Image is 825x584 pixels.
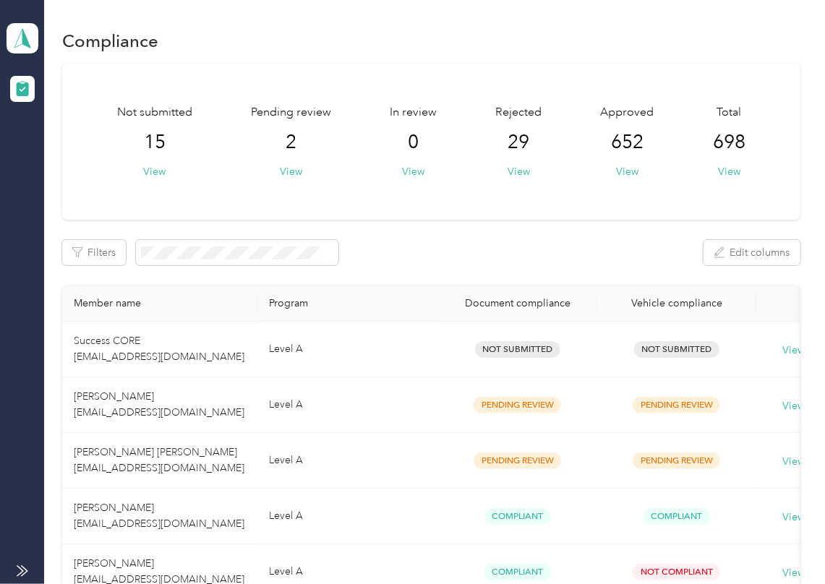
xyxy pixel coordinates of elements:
button: View [718,164,740,179]
td: Level A [257,322,438,377]
button: View [280,164,302,179]
span: 0 [408,131,419,154]
span: Rejected [495,104,542,121]
button: View [143,164,166,179]
button: View [508,164,530,179]
span: Pending Review [474,397,561,413]
span: Not submitted [117,104,192,121]
span: Pending Review [474,452,561,469]
iframe: Everlance-gr Chat Button Frame [744,503,825,584]
span: Approved [601,104,654,121]
span: Pending Review [633,452,720,469]
th: Program [257,285,438,322]
button: Edit columns [704,240,800,265]
span: [PERSON_NAME] [EMAIL_ADDRESS][DOMAIN_NAME] [74,390,244,418]
span: Pending review [251,104,331,121]
td: Level A [257,489,438,544]
span: [PERSON_NAME] [PERSON_NAME] [EMAIL_ADDRESS][DOMAIN_NAME] [74,446,244,474]
button: Filters [62,240,126,265]
td: Level A [257,433,438,489]
span: Not Submitted [634,341,719,358]
span: Total [717,104,741,121]
div: Document compliance [450,297,586,309]
span: In review [390,104,437,121]
h1: Compliance [62,33,158,48]
div: Vehicle compliance [609,297,745,309]
span: 29 [508,131,529,154]
span: 652 [611,131,644,154]
span: Not Submitted [475,341,560,358]
button: View [616,164,638,179]
span: 15 [144,131,166,154]
span: 698 [713,131,745,154]
button: View [402,164,424,179]
td: Level A [257,377,438,433]
span: Pending Review [633,397,720,413]
span: [PERSON_NAME] [EMAIL_ADDRESS][DOMAIN_NAME] [74,502,244,530]
span: Success CORE [EMAIL_ADDRESS][DOMAIN_NAME] [74,335,244,363]
span: 2 [286,131,296,154]
span: Compliant [484,508,551,525]
span: Compliant [484,564,551,580]
span: Not Compliant [633,564,720,580]
th: Member name [62,285,257,322]
span: Compliant [644,508,710,525]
